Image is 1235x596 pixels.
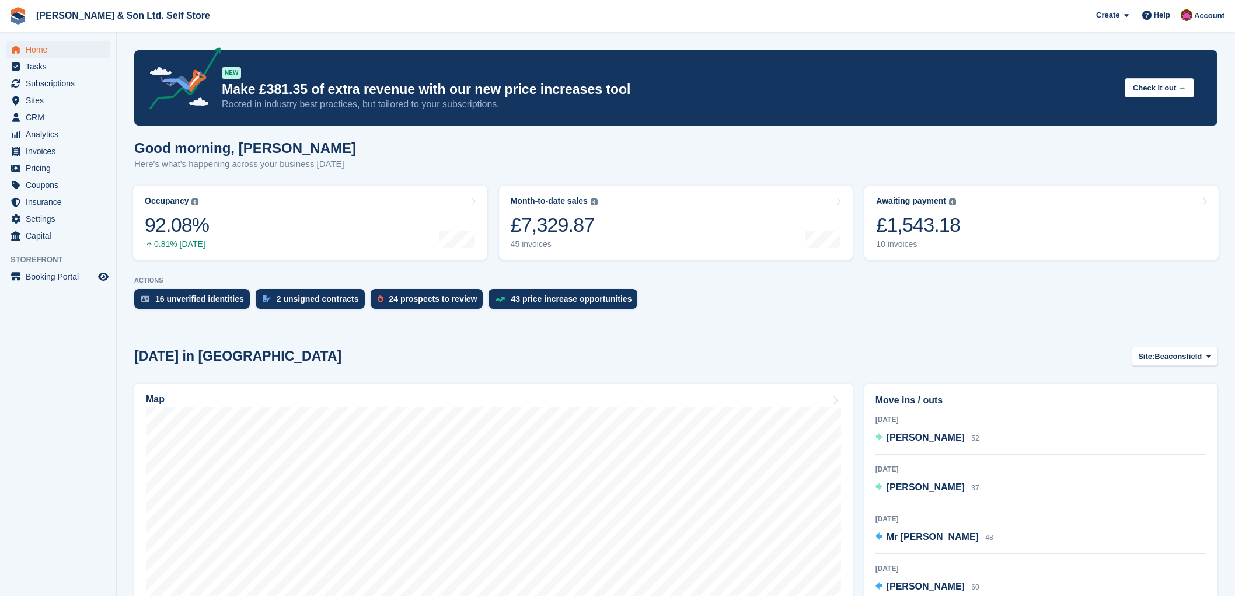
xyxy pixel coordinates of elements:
div: [DATE] [875,514,1206,524]
div: [DATE] [875,464,1206,475]
span: 48 [985,534,993,542]
img: icon-info-grey-7440780725fd019a000dd9b08b2336e03edf1995a4989e88bcd33f0948082b44.svg [591,198,598,205]
div: Occupancy [145,196,189,206]
div: £1,543.18 [876,213,960,237]
div: 43 price increase opportunities [511,294,632,304]
span: Settings [26,211,96,227]
img: icon-info-grey-7440780725fd019a000dd9b08b2336e03edf1995a4989e88bcd33f0948082b44.svg [949,198,956,205]
img: price_increase_opportunities-93ffe204e8149a01c8c9dc8f82e8f89637d9d84a8eef4429ea346261dce0b2c0.svg [496,297,505,302]
span: Invoices [26,143,96,159]
span: Coupons [26,177,96,193]
span: Storefront [11,254,116,266]
span: Site: [1138,351,1154,363]
p: Rooted in industry best practices, but tailored to your subscriptions. [222,98,1115,111]
span: Tasks [26,58,96,75]
a: menu [6,109,110,126]
a: 43 price increase opportunities [489,289,643,315]
a: 16 unverified identities [134,289,256,315]
a: menu [6,126,110,142]
div: Awaiting payment [876,196,946,206]
h2: Move ins / outs [875,393,1206,407]
a: 24 prospects to review [371,289,489,315]
span: [PERSON_NAME] [887,581,965,591]
a: [PERSON_NAME] 60 [875,580,979,595]
div: Month-to-date sales [511,196,588,206]
a: menu [6,41,110,58]
div: 2 unsigned contracts [277,294,359,304]
span: 52 [971,434,979,442]
div: [DATE] [875,563,1206,574]
span: Pricing [26,160,96,176]
img: icon-info-grey-7440780725fd019a000dd9b08b2336e03edf1995a4989e88bcd33f0948082b44.svg [191,198,198,205]
span: Capital [26,228,96,244]
img: Kate Standish [1181,9,1192,21]
span: Beaconsfield [1154,351,1202,363]
a: Awaiting payment £1,543.18 10 invoices [864,186,1219,260]
a: menu [6,143,110,159]
span: 37 [971,484,979,492]
div: 45 invoices [511,239,598,249]
div: [DATE] [875,414,1206,425]
a: menu [6,75,110,92]
span: [PERSON_NAME] [887,433,965,442]
span: Account [1194,10,1224,22]
a: menu [6,92,110,109]
p: Here's what's happening across your business [DATE] [134,158,356,171]
h2: Map [146,394,165,405]
div: 0.81% [DATE] [145,239,209,249]
a: menu [6,228,110,244]
a: Mr [PERSON_NAME] 48 [875,530,993,545]
div: £7,329.87 [511,213,598,237]
span: Subscriptions [26,75,96,92]
a: [PERSON_NAME] 52 [875,431,979,446]
div: 92.08% [145,213,209,237]
div: 24 prospects to review [389,294,477,304]
a: Month-to-date sales £7,329.87 45 invoices [499,186,853,260]
img: price-adjustments-announcement-icon-8257ccfd72463d97f412b2fc003d46551f7dbcb40ab6d574587a9cd5c0d94... [139,47,221,114]
span: CRM [26,109,96,126]
a: menu [6,194,110,210]
span: Booking Portal [26,269,96,285]
p: Make £381.35 of extra revenue with our new price increases tool [222,81,1115,98]
span: Sites [26,92,96,109]
button: Site: Beaconsfield [1132,347,1217,366]
span: Insurance [26,194,96,210]
div: 10 invoices [876,239,960,249]
a: [PERSON_NAME] 37 [875,480,979,496]
img: stora-icon-8386f47178a22dfd0bd8f6a31ec36ba5ce8667c1dd55bd0f319d3a0aa187defe.svg [9,7,27,25]
span: 60 [971,583,979,591]
p: ACTIONS [134,277,1217,284]
a: menu [6,211,110,227]
span: Analytics [26,126,96,142]
a: menu [6,177,110,193]
button: Check it out → [1125,78,1194,97]
a: Occupancy 92.08% 0.81% [DATE] [133,186,487,260]
a: menu [6,160,110,176]
span: Home [26,41,96,58]
a: Preview store [96,270,110,284]
div: NEW [222,67,241,79]
span: Create [1096,9,1119,21]
img: contract_signature_icon-13c848040528278c33f63329250d36e43548de30e8caae1d1a13099fd9432cc5.svg [263,295,271,302]
div: 16 unverified identities [155,294,244,304]
span: Help [1154,9,1170,21]
span: [PERSON_NAME] [887,482,965,492]
a: [PERSON_NAME] & Son Ltd. Self Store [32,6,215,25]
img: prospect-51fa495bee0391a8d652442698ab0144808aea92771e9ea1ae160a38d050c398.svg [378,295,383,302]
a: 2 unsigned contracts [256,289,371,315]
a: menu [6,58,110,75]
h1: Good morning, [PERSON_NAME] [134,140,356,156]
span: Mr [PERSON_NAME] [887,532,979,542]
img: verify_identity-adf6edd0f0f0b5bbfe63781bf79b02c33cf7c696d77639b501bdc392416b5a36.svg [141,295,149,302]
a: menu [6,269,110,285]
h2: [DATE] in [GEOGRAPHIC_DATA] [134,348,341,364]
